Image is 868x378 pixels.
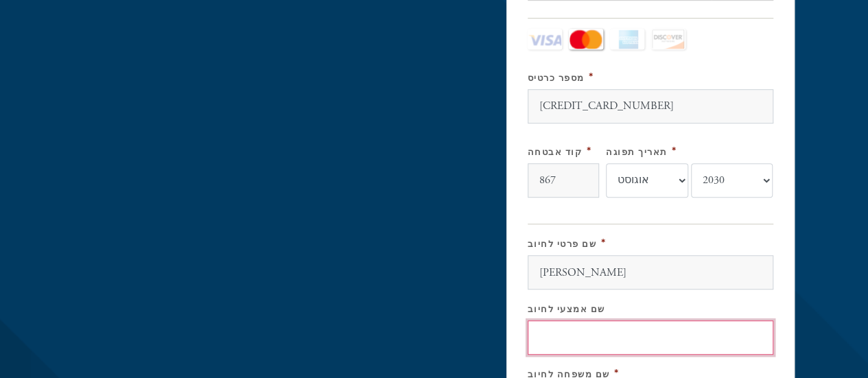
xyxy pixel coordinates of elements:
a: וִיזָה [528,29,562,49]
span: שדה זה נדרש. [589,69,594,84]
font: מספר כרטיס [528,73,585,84]
span: שדה זה נדרש. [672,143,677,158]
font: תאריך תפוגה [606,147,668,158]
a: מאסטרקארד [569,29,603,49]
font: שם פרטי לחיוב [528,239,597,250]
font: קוד אבטחה [528,147,583,158]
font: שם אמצעי לחיוב [528,304,605,315]
span: שדה זה נדרש. [587,143,592,158]
select: תאריך תפוגה חודש [606,163,688,198]
a: לְגַלוֹת [651,29,685,49]
select: תאריך תפוגה שנה [691,163,773,198]
a: אמריקן אקספרס [610,29,644,49]
span: שדה זה נדרש. [601,235,607,250]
